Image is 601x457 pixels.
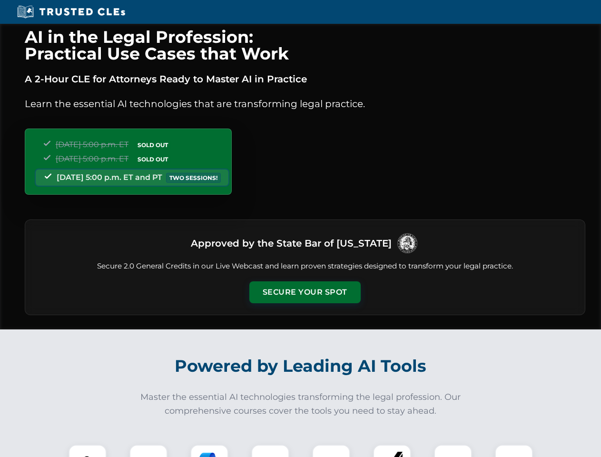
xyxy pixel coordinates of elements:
span: [DATE] 5:00 p.m. ET [56,154,128,163]
span: SOLD OUT [134,140,171,150]
p: A 2-Hour CLE for Attorneys Ready to Master AI in Practice [25,71,585,87]
img: Logo [395,231,419,255]
h2: Powered by Leading AI Tools [37,349,564,383]
span: SOLD OUT [134,154,171,164]
button: Secure Your Spot [249,281,361,303]
p: Learn the essential AI technologies that are transforming legal practice. [25,96,585,111]
span: [DATE] 5:00 p.m. ET [56,140,128,149]
p: Master the essential AI technologies transforming the legal profession. Our comprehensive courses... [134,390,467,418]
h1: AI in the Legal Profession: Practical Use Cases that Work [25,29,585,62]
img: Trusted CLEs [14,5,128,19]
h3: Approved by the State Bar of [US_STATE] [191,235,392,252]
p: Secure 2.0 General Credits in our Live Webcast and learn proven strategies designed to transform ... [37,261,573,272]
